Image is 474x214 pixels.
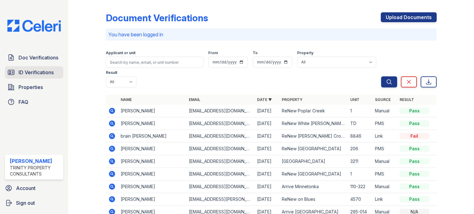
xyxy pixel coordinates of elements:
a: Property [282,97,302,102]
td: 1 [348,168,372,180]
td: [EMAIL_ADDRESS][DOMAIN_NAME] [186,105,255,117]
a: ID Verifications [5,66,63,79]
span: Doc Verifications [19,54,58,61]
div: Pass [400,196,429,202]
a: Unit [350,97,360,102]
a: Date ▼ [257,97,272,102]
td: [EMAIL_ADDRESS][DOMAIN_NAME] [186,180,255,193]
td: [GEOGRAPHIC_DATA] [279,155,347,168]
td: ReNew Poplar Creek [279,105,347,117]
label: Applicant or unit [106,50,135,55]
td: 1 [348,105,372,117]
a: Source [375,97,391,102]
a: Doc Verifications [5,51,63,64]
td: PMS [372,117,397,130]
td: ReNew [PERSON_NAME] Crossing [279,130,347,143]
td: [DATE] [255,155,279,168]
label: From [208,50,218,55]
a: Email [189,97,200,102]
td: [EMAIL_ADDRESS][DOMAIN_NAME] [186,143,255,155]
td: [EMAIL_ADDRESS][DOMAIN_NAME] [186,117,255,130]
td: ReNew on Blues [279,193,347,206]
div: Pass [400,184,429,190]
a: FAQ [5,96,63,108]
td: brain [PERSON_NAME] [118,130,186,143]
p: You have been logged in [108,31,434,38]
td: [PERSON_NAME] [118,168,186,180]
td: [DATE] [255,193,279,206]
td: 206 [348,143,372,155]
div: Pass [400,171,429,177]
td: Arrive Minnetonka [279,180,347,193]
td: Link [372,193,397,206]
a: Name [121,97,132,102]
span: FAQ [19,98,28,106]
div: Trinity Property Consultants [10,165,61,177]
td: Manual [372,105,397,117]
a: Upload Documents [381,12,437,22]
td: Manual [372,155,397,168]
td: [PERSON_NAME] [118,143,186,155]
a: Sign out [2,197,66,209]
td: Manual [372,180,397,193]
div: Pass [400,158,429,164]
div: Fail [400,133,429,139]
div: Pass [400,108,429,114]
td: PMS [372,168,397,180]
td: [DATE] [255,105,279,117]
td: 8846 [348,130,372,143]
td: [EMAIL_ADDRESS][DOMAIN_NAME] [186,155,255,168]
td: 3211 [348,155,372,168]
td: [PERSON_NAME] [118,193,186,206]
td: 110-322 [348,180,372,193]
td: 4570 [348,193,372,206]
span: Sign out [16,199,35,207]
label: To [253,50,258,55]
td: ReNew [GEOGRAPHIC_DATA] [279,168,347,180]
td: [EMAIL_ADDRESS][PERSON_NAME][DOMAIN_NAME] [186,193,255,206]
td: [PERSON_NAME] [118,155,186,168]
div: Document Verifications [106,12,208,23]
input: Search by name, email, or unit number [106,57,203,68]
a: Result [400,97,414,102]
label: Result [106,70,117,75]
td: [PERSON_NAME] [118,117,186,130]
a: Properties [5,81,63,93]
span: Account [16,184,35,192]
span: ID Verifications [19,69,54,76]
td: [DATE] [255,117,279,130]
td: [EMAIL_ADDRESS][DOMAIN_NAME] [186,168,255,180]
td: [EMAIL_ADDRESS][DOMAIN_NAME] [186,130,255,143]
td: [DATE] [255,143,279,155]
td: [DATE] [255,168,279,180]
div: Pass [400,146,429,152]
a: Account [2,182,66,194]
div: Pass [400,120,429,127]
td: Link [372,130,397,143]
td: ReNew [GEOGRAPHIC_DATA] [279,143,347,155]
td: [DATE] [255,180,279,193]
td: [DATE] [255,130,279,143]
td: TD [348,117,372,130]
td: [PERSON_NAME] [118,180,186,193]
div: [PERSON_NAME] [10,157,61,165]
td: ReNew White [PERSON_NAME] [279,117,347,130]
img: CE_Logo_Blue-a8612792a0a2168367f1c8372b55b34899dd931a85d93a1a3d3e32e68fde9ad4.png [2,20,66,32]
span: Properties [19,83,43,91]
label: Property [297,50,314,55]
td: PMS [372,143,397,155]
td: [PERSON_NAME] [118,105,186,117]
